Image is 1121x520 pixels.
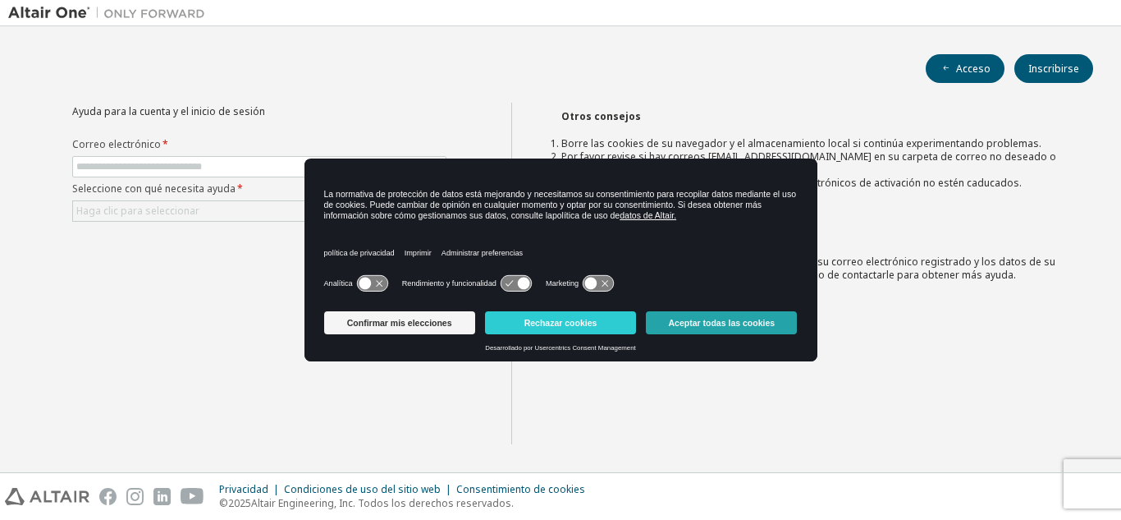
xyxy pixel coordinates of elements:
[72,137,161,151] font: Correo electrónico
[284,482,441,496] font: Condiciones de uso del sitio web
[926,54,1004,83] button: Acceso
[1014,54,1093,83] button: Inscribirse
[73,201,446,221] div: Haga clic para seleccionar
[181,488,204,505] img: youtube.svg
[72,182,236,196] font: Seleccione con qué necesita ayuda
[72,104,265,118] font: Ayuda para la cuenta y el inicio de sesión
[1028,62,1079,76] font: Inscribirse
[99,488,117,505] img: facebook.svg
[126,488,144,505] img: instagram.svg
[219,482,268,496] font: Privacidad
[561,136,1041,150] font: Borre las cookies de su navegador y el almacenamiento local si continúa experimentando problemas.
[8,5,213,21] img: Altair Uno
[5,488,89,505] img: altair_logo.svg
[153,488,171,505] img: linkedin.svg
[219,496,228,510] font: ©
[76,204,199,218] font: Haga clic para seleccionar
[561,150,1056,177] font: Por favor revise si hay correos [EMAIL_ADDRESS][DOMAIN_NAME] en su carpeta de correo no deseado o...
[956,62,991,76] font: Acceso
[561,109,641,123] font: Otros consejos
[251,496,514,510] font: Altair Engineering, Inc. Todos los derechos reservados.
[228,496,251,510] font: 2025
[456,482,585,496] font: Consentimiento de cookies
